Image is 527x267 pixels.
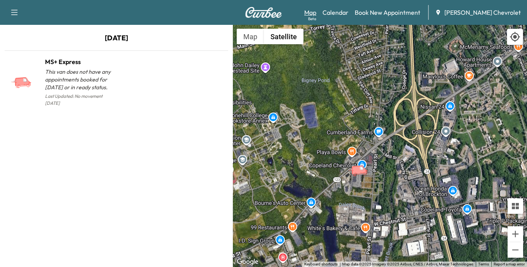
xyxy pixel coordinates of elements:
[342,262,473,266] span: Map data ©2025 Imagery ©2025 Airbus, CNES / Airbus, Maxar Technologies
[45,68,116,91] p: This van does not have any appointments booked for [DATE] or in ready status.
[508,198,523,214] button: Tilt map
[304,8,316,17] a: MapBeta
[235,257,260,267] img: Google
[322,8,348,17] a: Calendar
[235,257,260,267] a: Open this area in Google Maps (opens a new window)
[308,16,316,22] div: Beta
[508,242,523,258] button: Zoom out
[478,262,489,266] a: Terms (opens in new tab)
[355,8,420,17] a: Book New Appointment
[304,262,338,267] button: Keyboard shortcuts
[237,29,264,44] button: Show street map
[507,29,523,45] div: Recenter map
[245,7,282,18] img: Curbee Logo
[444,8,521,17] span: [PERSON_NAME] Chevrolet
[508,226,523,242] button: Zoom in
[264,29,303,44] button: Show satellite imagery
[45,57,116,66] h1: MS+ Express
[45,91,116,108] p: Last Updated: No movement [DATE]
[494,262,525,266] a: Report a map error
[348,157,375,170] gmp-advanced-marker: MS+ Express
